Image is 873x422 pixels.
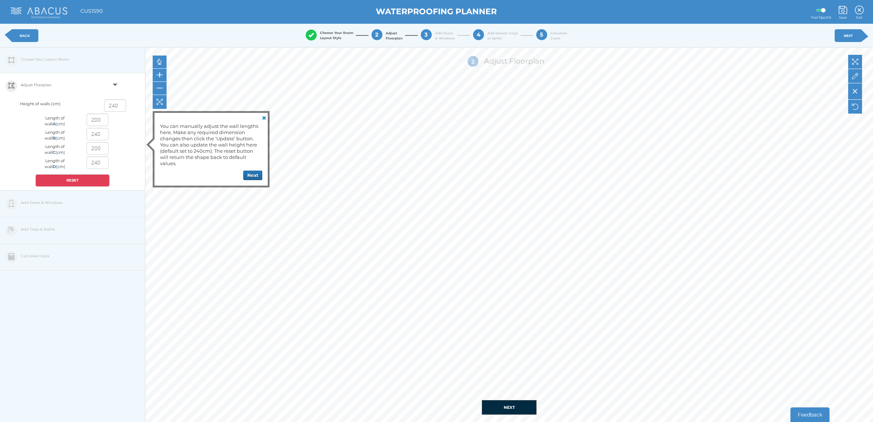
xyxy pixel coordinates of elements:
[53,136,56,141] b: B
[297,21,361,50] button: Choose Your Room Layout Style
[80,8,103,14] h1: CUS1590
[156,85,163,91] img: zoom-out-icon.png
[811,15,831,20] span: Tool Tips ON
[528,21,575,50] button: 5 CalculateCosts
[35,174,110,187] button: RESET
[848,69,862,83] div: Draw wall
[790,407,830,422] button: Feedback
[53,164,56,169] b: D
[160,120,262,167] div: You can manually adjust the wall lengths here. Make any required dimension changes then click the...
[435,31,455,41] span: Add Doors & Windows
[848,100,862,114] div: Reset floorplan
[412,21,463,50] button: 3 Add Doors& Windows
[852,103,858,110] img: reset-icon.png
[853,88,857,95] img: delete-icon.png
[852,73,858,79] img: draw-icon.png
[816,9,826,11] label: Guide
[45,158,65,169] span: Length of wall (cm)
[320,36,342,40] span: Layout Style
[20,101,61,106] span: Height of walls (cm)
[838,15,847,20] span: Save
[835,29,862,42] a: NEXT
[465,21,526,50] button: 4 Add shower traysor baths
[487,31,518,41] span: Add shower trays or baths
[153,82,167,95] div: Zoom out
[482,400,537,415] button: NEXT
[259,113,268,122] a: Close
[852,58,858,65] img: move-icon.png
[855,15,864,20] span: Exit
[45,144,65,155] span: Length of wall (cm)
[153,95,167,109] div: Center Floorplan
[8,82,15,89] img: stage-2-icon.png
[855,5,864,15] img: Exit
[153,69,167,82] div: Zoom in
[11,29,38,42] a: BACK
[320,30,353,40] span: Choose Your Room
[156,99,163,105] img: move-icon.png
[838,5,847,15] img: Save
[21,73,52,97] span: Adjust Floorplan
[45,115,65,126] span: Length of wall (cm)
[153,56,167,69] div: Pan Floorplan
[363,21,411,50] button: 2 AdjustFloorplan
[53,150,56,155] b: C
[155,7,718,16] h1: WATERPROOFING PLANNER
[156,72,163,78] img: zoom-in-icon.png
[550,31,567,41] span: Calculate Costs
[848,83,862,100] div: Delete wall
[848,55,862,69] div: Move wall
[243,171,262,180] button: Next
[45,130,65,141] span: Length of wall (cm)
[53,121,56,126] b: A
[855,2,864,19] a: Exit
[386,31,403,41] span: Adjust Floorplan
